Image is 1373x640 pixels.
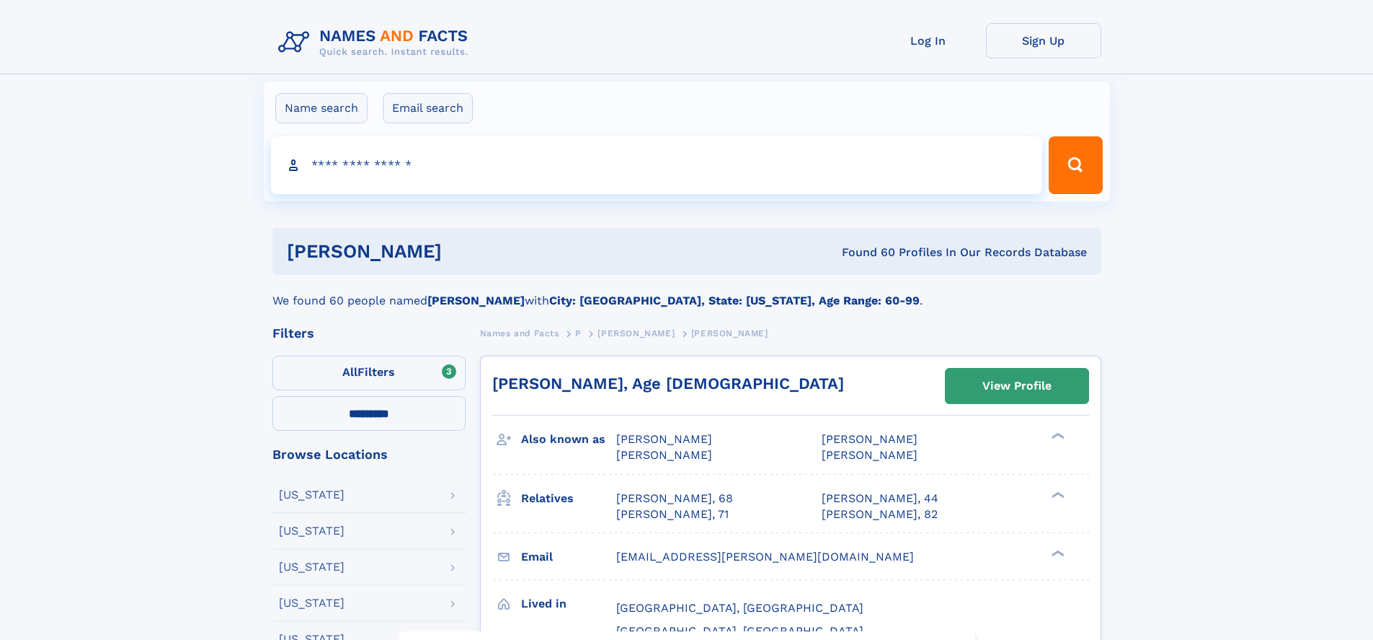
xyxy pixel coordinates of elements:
[616,550,914,564] span: [EMAIL_ADDRESS][PERSON_NAME][DOMAIN_NAME]
[279,525,345,537] div: [US_STATE]
[1049,136,1102,194] button: Search Button
[521,427,616,452] h3: Also known as
[986,23,1101,58] a: Sign Up
[272,356,466,390] label: Filters
[616,624,863,638] span: [GEOGRAPHIC_DATA], [GEOGRAPHIC_DATA]
[822,432,917,446] span: [PERSON_NAME]
[271,136,1043,194] input: search input
[641,245,1087,260] div: Found 60 Profiles In Our Records Database
[871,23,986,58] a: Log In
[1048,431,1065,441] div: ❯
[427,294,525,307] b: [PERSON_NAME]
[691,328,768,338] span: [PERSON_NAME]
[272,327,466,340] div: Filters
[275,93,368,123] label: Name search
[597,324,675,342] a: [PERSON_NAME]
[616,448,712,462] span: [PERSON_NAME]
[279,561,345,573] div: [US_STATE]
[1048,548,1065,558] div: ❯
[383,93,473,123] label: Email search
[272,448,466,461] div: Browse Locations
[1048,490,1065,499] div: ❯
[575,328,582,338] span: P
[492,374,844,393] a: [PERSON_NAME], Age [DEMOGRAPHIC_DATA]
[521,486,616,511] h3: Relatives
[822,448,917,462] span: [PERSON_NAME]
[549,294,920,307] b: City: [GEOGRAPHIC_DATA], State: [US_STATE], Age Range: 60-99
[616,507,729,522] a: [PERSON_NAME], 71
[575,324,582,342] a: P
[597,328,675,338] span: [PERSON_NAME]
[279,597,345,609] div: [US_STATE]
[480,324,559,342] a: Names and Facts
[279,489,345,501] div: [US_STATE]
[616,491,733,507] a: [PERSON_NAME], 68
[946,369,1088,403] a: View Profile
[521,592,616,616] h3: Lived in
[616,432,712,446] span: [PERSON_NAME]
[982,369,1052,403] div: View Profile
[616,601,863,615] span: [GEOGRAPHIC_DATA], [GEOGRAPHIC_DATA]
[272,23,480,62] img: Logo Names and Facts
[287,242,642,260] h1: [PERSON_NAME]
[521,545,616,569] h3: Email
[822,507,938,522] a: [PERSON_NAME], 82
[272,275,1101,310] div: We found 60 people named with .
[342,365,357,379] span: All
[822,491,938,507] a: [PERSON_NAME], 44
